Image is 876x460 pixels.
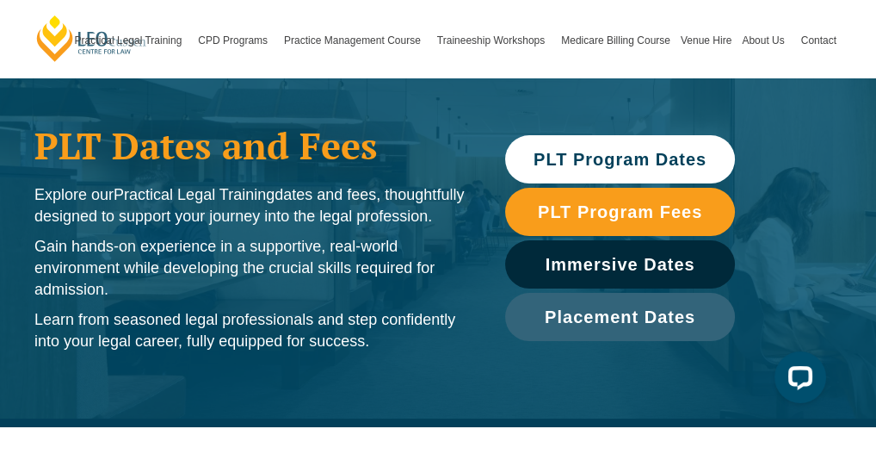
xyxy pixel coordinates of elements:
p: Learn from seasoned legal professionals and step confidently into your legal career, fully equipp... [34,309,471,352]
span: Placement Dates [545,308,695,326]
a: PLT Program Dates [505,135,735,183]
a: Practical Legal Training [70,3,194,78]
span: Immersive Dates [546,256,695,273]
span: Practical Legal Training [114,186,275,203]
iframe: LiveChat chat widget [761,345,833,417]
a: Immersive Dates [505,240,735,289]
span: PLT Program Dates [534,151,706,168]
p: Gain hands-on experience in a supportive, real-world environment while developing the crucial ski... [34,236,471,301]
a: Venue Hire [676,3,737,78]
p: Explore our dates and fees, thoughtfully designed to support your journey into the legal profession. [34,184,471,227]
a: CPD Programs [193,3,279,78]
a: PLT Program Fees [505,188,735,236]
a: About Us [737,3,795,78]
a: Contact [796,3,842,78]
a: [PERSON_NAME] Centre for Law [34,14,149,63]
a: Placement Dates [505,293,735,341]
span: PLT Program Fees [538,203,702,221]
a: Medicare Billing Course [556,3,676,78]
a: Traineeship Workshops [432,3,556,78]
a: Practice Management Course [279,3,432,78]
h1: PLT Dates and Fees [34,124,471,167]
